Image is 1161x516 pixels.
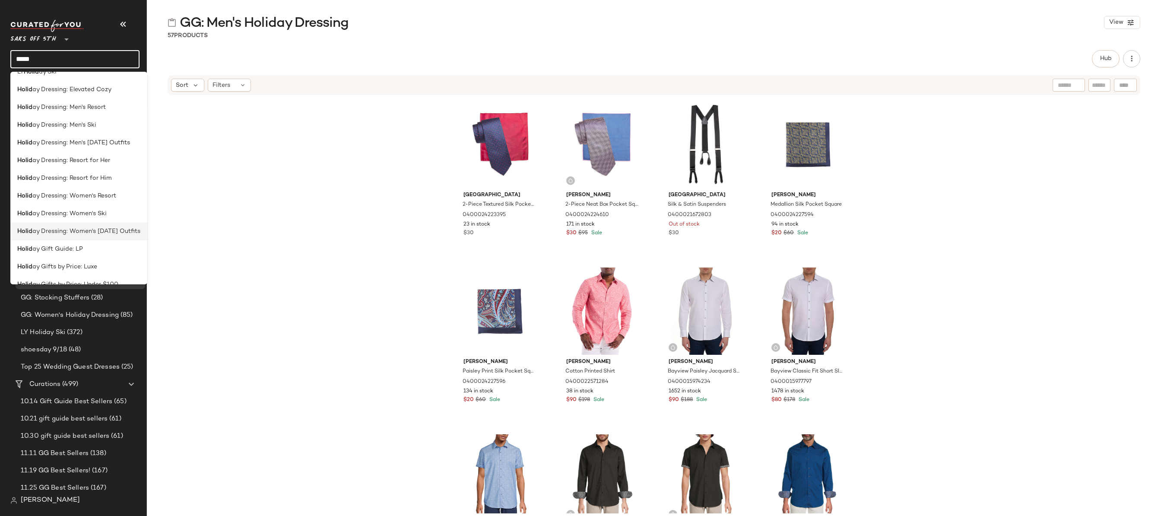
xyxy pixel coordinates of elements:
img: svg%3e [670,345,676,350]
b: Holid [17,121,32,130]
b: Holid [17,280,32,289]
span: Sort [176,81,188,90]
span: (85) [119,310,133,320]
span: (61) [108,414,121,424]
img: svg%3e [168,18,176,27]
img: 0400015977797_WHITE [764,268,851,355]
span: 171 in stock [566,221,595,229]
span: 0400024227596 [463,378,505,386]
span: ay Dressing: Men's Ski [32,121,96,130]
span: 1478 in stock [771,388,804,395]
span: Paisley Print Silk Pocket Square [463,368,536,376]
span: (28) [89,293,103,303]
b: Holid [24,67,39,76]
span: 94 in stock [771,221,799,229]
span: ay Dressing: Men's [DATE] Outfits [32,138,130,147]
span: $20 [463,396,474,404]
span: 2-Piece Textured Silk Pocket Square & Tie Set [463,201,536,209]
span: [PERSON_NAME] [771,358,844,366]
span: 10.21 gift guide best sellers [21,414,108,424]
img: 0400024224610_NAVYPINK [559,101,646,188]
img: 0400022571284_CORAL [559,268,646,355]
span: Hub [1100,55,1112,62]
span: LY [17,67,24,76]
span: $188 [681,396,693,404]
b: Holid [17,262,32,271]
span: Sale [592,397,604,403]
span: ay Dressing: Resort for Him [32,174,112,183]
span: $60 [784,229,794,237]
img: 0400024227596_NAVYRED [457,268,543,355]
span: $30 [463,229,474,237]
button: Hub [1092,50,1120,67]
b: Holid [17,209,32,218]
span: 1652 in stock [669,388,701,395]
img: svg%3e [568,178,573,183]
span: 57 [168,32,174,39]
span: [GEOGRAPHIC_DATA] [463,191,536,199]
button: View [1104,16,1140,29]
span: 2-Piece Neat Box Pocket Square & Tie Set [565,201,638,209]
b: Holid [17,156,32,165]
span: ay Gifts by Price: Luxe [32,262,97,271]
span: ay Dressing: Women's [DATE] Outfits [32,227,140,236]
img: 0400021672803 [662,101,749,188]
span: 0400024224610 [565,211,609,219]
span: 11.25 GG Best Sellers [21,483,89,493]
span: ay Dressing: Resort for Her [32,156,110,165]
span: Bayview Classic Fit Short Sleeve Shirt [771,368,844,376]
span: 10.30 gift guide best sellers [21,431,109,441]
span: 23 in stock [463,221,490,229]
span: View [1109,19,1123,26]
span: Medallion Silk Pocket Square [771,201,842,209]
span: Sale [695,397,707,403]
span: 0400021672803 [668,211,711,219]
span: 11.11 GG Best Sellers [21,449,89,459]
span: [PERSON_NAME] [669,358,742,366]
span: (65) [112,397,127,407]
b: Holid [17,138,32,147]
img: svg%3e [10,497,17,504]
span: [GEOGRAPHIC_DATA] [669,191,742,199]
b: Holid [17,227,32,236]
span: Silk & Satin Suspenders [668,201,726,209]
span: ay Ski [39,67,57,76]
span: (167) [90,466,108,476]
img: 0400024227594_NAVYGOLD [764,101,851,188]
b: Holid [17,103,32,112]
span: ay Dressing: Elevated Cozy [32,85,111,94]
span: Cotton Printed Shirt [565,368,615,376]
span: GG: Women's Holiday Dressing [21,310,119,320]
span: Sale [488,397,500,403]
span: 0400015977797 [771,378,812,386]
span: [PERSON_NAME] [566,191,639,199]
span: 0400015974234 [668,378,711,386]
span: $178 [784,396,795,404]
span: LY Holiday Ski [21,328,65,338]
span: Curations [29,379,60,389]
img: 0400015974234_WHITE [662,268,749,355]
span: [PERSON_NAME] [566,358,639,366]
span: [PERSON_NAME] [771,191,844,199]
span: $80 [771,396,782,404]
span: Sale [590,230,602,236]
b: Holid [17,174,32,183]
img: cfy_white_logo.C9jOOHJF.svg [10,20,84,32]
span: (48) [67,345,81,355]
span: $90 [566,396,577,404]
span: (372) [65,328,82,338]
span: [PERSON_NAME] [21,495,80,506]
div: Products [168,31,208,40]
span: 0400022571284 [565,378,609,386]
span: $198 [578,396,590,404]
img: 0400024223395_NAVYRED [457,101,543,188]
span: Saks OFF 5TH [10,29,56,45]
span: [PERSON_NAME] [463,358,536,366]
span: Sale [796,230,808,236]
span: ay Gift Guide: LP [32,245,83,254]
span: Out of stock [669,221,700,229]
span: (138) [89,449,106,459]
img: svg%3e [773,345,778,350]
span: 134 in stock [463,388,493,395]
span: $30 [566,229,577,237]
